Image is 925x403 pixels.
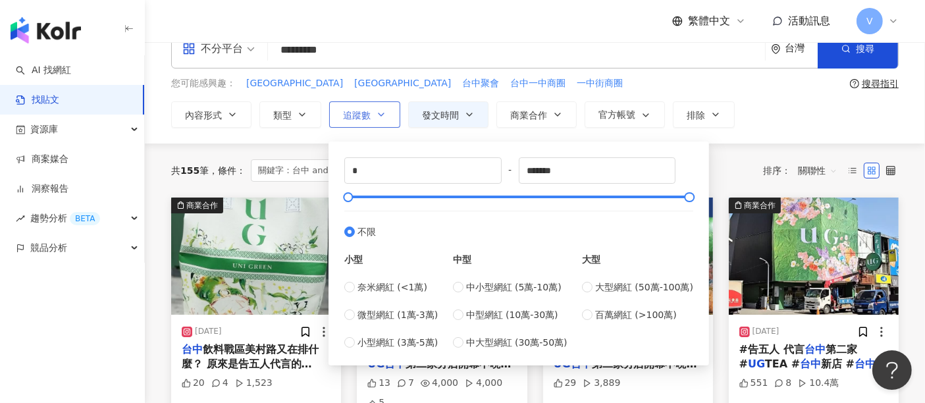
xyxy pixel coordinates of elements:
span: 資源庫 [30,115,58,144]
span: 百萬網紅 (>100萬) [595,308,677,322]
button: 商業合作 [496,101,577,128]
div: 4,000 [465,377,502,390]
span: 中大型網紅 (30萬-50萬) [466,335,568,350]
span: 小型網紅 (3萬-5萬) [357,335,438,350]
mark: UG [748,358,765,370]
div: post-image商業合作 [729,198,899,315]
span: 繁體中文 [688,14,730,28]
img: post-image [729,198,899,315]
div: BETA [70,212,100,225]
span: 新店 # [821,358,855,370]
button: 追蹤數 [329,101,400,128]
a: searchAI 找網紅 [16,64,71,77]
span: question-circle [850,79,859,88]
span: appstore [182,42,196,55]
div: 台灣 [785,43,818,54]
div: 3,889 [583,377,620,390]
span: 競品分析 [30,233,67,263]
span: 發文時間 [422,110,459,121]
span: rise [16,214,25,223]
iframe: Help Scout Beacon - Open [872,350,912,390]
mark: 台中 [805,343,826,356]
div: 4,000 [421,377,458,390]
div: 8 [774,377,791,390]
div: [DATE] [753,326,780,337]
div: 551 [739,377,768,390]
button: 一中街商圈 [576,76,623,91]
mark: UG台中 [554,358,592,370]
div: 20 [182,377,205,390]
span: 奈米網紅 (<1萬) [357,280,427,294]
img: post-image [171,198,341,315]
div: 排序： [763,160,845,181]
a: 商案媒合 [16,153,68,166]
div: 搜尋指引 [862,78,899,89]
div: 7 [397,377,414,390]
button: [GEOGRAPHIC_DATA] [354,76,452,91]
a: 洞察報告 [16,182,68,196]
span: 活動訊息 [788,14,830,27]
span: 官方帳號 [598,109,635,120]
span: 155 [180,165,199,176]
button: 內容形式 [171,101,251,128]
span: 搜尋 [856,43,874,54]
span: 商業合作 [510,110,547,121]
span: 排除 [687,110,705,121]
span: #告五人 代言 [739,343,805,356]
mark: UG台中 [367,358,406,370]
span: V [866,14,873,28]
div: 4 [211,377,228,390]
span: 不限 [357,225,376,239]
span: 第二家 # [739,343,857,370]
span: 中型網紅 (10萬-30萬) [466,308,558,322]
span: [GEOGRAPHIC_DATA] [354,77,451,90]
span: 內容形式 [185,110,222,121]
div: 小型 [344,252,438,267]
mark: 台中 [855,358,886,370]
span: - [502,163,519,177]
span: 飲料戰區美村路又在排什麼？ 原來是告五人代言的 [182,343,319,370]
div: 10.4萬 [798,377,839,390]
div: 1,523 [235,377,273,390]
span: 台中聚會 [462,77,499,90]
button: 搜尋 [818,29,898,68]
div: 大型 [582,252,693,267]
span: environment [771,44,781,54]
button: [GEOGRAPHIC_DATA] [246,76,344,91]
div: [DATE] [195,326,222,337]
div: post-image商業合作 [171,198,341,315]
span: 追蹤數 [343,110,371,121]
span: 條件 ： [209,165,246,176]
button: 排除 [673,101,735,128]
span: 關鍵字：台中 and UG [251,159,364,182]
div: 13 [367,377,390,390]
img: logo [11,17,81,43]
mark: 台中 [182,343,203,356]
span: [GEOGRAPHIC_DATA] [246,77,343,90]
div: 商業合作 [186,199,218,212]
button: 類型 [259,101,321,128]
span: 台中一中商圈 [510,77,566,90]
span: 類型 [273,110,292,121]
button: 官方帳號 [585,101,665,128]
button: 台中一中商圈 [510,76,566,91]
div: 29 [554,377,577,390]
span: 關聯性 [798,160,837,181]
div: 共 筆 [171,165,209,176]
span: 趨勢分析 [30,203,100,233]
span: 大型網紅 (50萬-100萬) [595,280,693,294]
span: 微型網紅 (1萬-3萬) [357,308,438,322]
span: TEA # [765,358,800,370]
div: 不分平台 [182,38,243,59]
span: 一中街商圈 [577,77,623,90]
span: 您可能感興趣： [171,77,236,90]
span: 中小型網紅 (5萬-10萬) [466,280,562,294]
button: 台中聚會 [462,76,500,91]
a: 找貼文 [16,94,59,107]
div: 中型 [453,252,568,267]
mark: 台中 [800,358,821,370]
button: 發文時間 [408,101,489,128]
div: 商業合作 [744,199,776,212]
